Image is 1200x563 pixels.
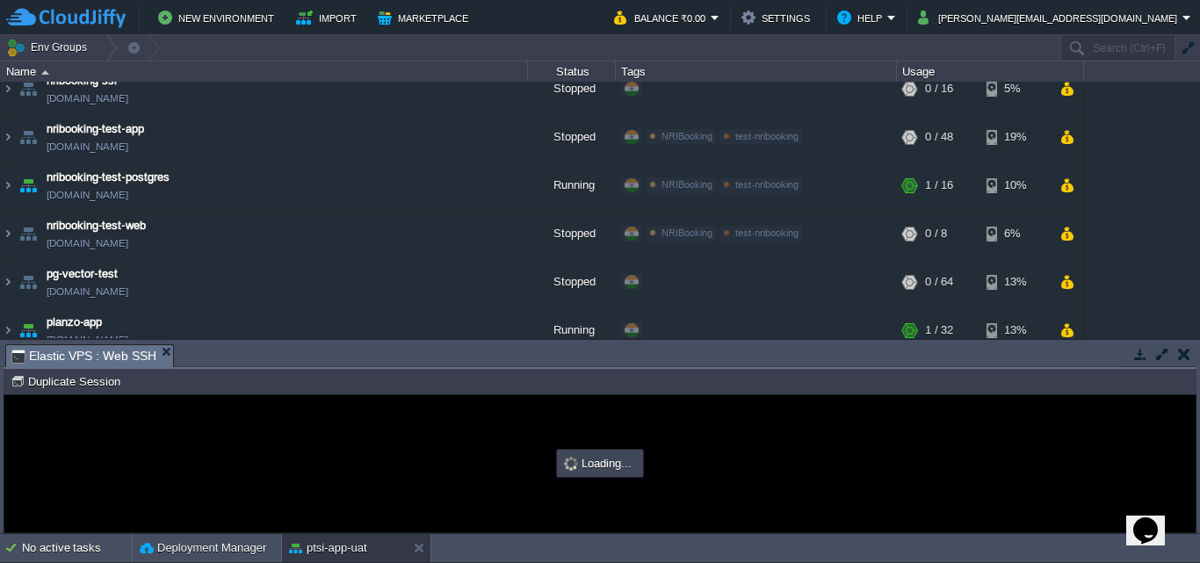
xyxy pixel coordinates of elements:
span: test-nribooking [735,227,799,238]
span: Elastic VPS : Web SSH [11,345,156,367]
div: Running [528,162,616,209]
div: Usage [898,61,1083,82]
div: 6% [987,210,1044,257]
div: Stopped [528,113,616,161]
div: 0 / 16 [925,65,953,112]
div: No active tasks [22,534,132,562]
a: nribooking-test-postgres [47,169,170,186]
div: 0 / 64 [925,258,953,306]
iframe: chat widget [1126,493,1182,545]
span: NRIBooking [661,179,712,190]
img: AMDAwAAAACH5BAEAAAAALAAAAAABAAEAAAICRAEAOw== [16,307,40,354]
button: Duplicate Session [11,373,126,389]
img: AMDAwAAAACH5BAEAAAAALAAAAAABAAEAAAICRAEAOw== [1,162,15,209]
span: NRIBooking [661,227,712,238]
button: Balance ₹0.00 [614,7,711,28]
button: [PERSON_NAME][EMAIL_ADDRESS][DOMAIN_NAME] [918,7,1182,28]
button: Marketplace [378,7,473,28]
button: Env Groups [6,35,93,60]
img: AMDAwAAAACH5BAEAAAAALAAAAAABAAEAAAICRAEAOw== [16,210,40,257]
a: [DOMAIN_NAME] [47,331,128,349]
a: [DOMAIN_NAME] [47,138,128,155]
img: AMDAwAAAACH5BAEAAAAALAAAAAABAAEAAAICRAEAOw== [16,258,40,306]
div: 1 / 32 [925,307,953,354]
span: test-nribooking [735,179,799,190]
div: Running [528,307,616,354]
div: Name [2,61,527,82]
img: AMDAwAAAACH5BAEAAAAALAAAAAABAAEAAAICRAEAOw== [1,307,15,354]
span: NRIBooking [661,131,712,141]
img: AMDAwAAAACH5BAEAAAAALAAAAAABAAEAAAICRAEAOw== [16,162,40,209]
img: AMDAwAAAACH5BAEAAAAALAAAAAABAAEAAAICRAEAOw== [1,210,15,257]
div: Stopped [528,210,616,257]
div: 5% [987,65,1044,112]
button: Deployment Manager [140,539,266,557]
a: [DOMAIN_NAME] [47,90,128,107]
button: Settings [741,7,815,28]
div: Tags [617,61,896,82]
a: nribooking-test-app [47,120,144,138]
img: CloudJiffy [6,7,126,29]
img: AMDAwAAAACH5BAEAAAAALAAAAAABAAEAAAICRAEAOw== [16,113,40,161]
div: Loading... [559,451,641,475]
div: Stopped [528,65,616,112]
div: 1 / 16 [925,162,953,209]
button: Help [837,7,887,28]
img: AMDAwAAAACH5BAEAAAAALAAAAAABAAEAAAICRAEAOw== [16,65,40,112]
a: [DOMAIN_NAME] [47,235,128,252]
button: Import [296,7,362,28]
a: nribooking-test-web [47,217,146,235]
span: [DOMAIN_NAME] [47,186,128,204]
a: planzo-app [47,314,102,331]
div: 19% [987,113,1044,161]
img: AMDAwAAAACH5BAEAAAAALAAAAAABAAEAAAICRAEAOw== [1,113,15,161]
div: 13% [987,258,1044,306]
div: Status [529,61,615,82]
a: pg-vector-test [47,265,118,283]
span: test-nribooking [735,131,799,141]
div: 10% [987,162,1044,209]
img: AMDAwAAAACH5BAEAAAAALAAAAAABAAEAAAICRAEAOw== [41,70,49,75]
div: 0 / 8 [925,210,947,257]
span: [DOMAIN_NAME] [47,283,128,300]
button: New Environment [158,7,279,28]
div: 13% [987,307,1044,354]
button: ptsi-app-uat [289,539,367,557]
div: 0 / 48 [925,113,953,161]
img: AMDAwAAAACH5BAEAAAAALAAAAAABAAEAAAICRAEAOw== [1,65,15,112]
div: Stopped [528,258,616,306]
img: AMDAwAAAACH5BAEAAAAALAAAAAABAAEAAAICRAEAOw== [1,258,15,306]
